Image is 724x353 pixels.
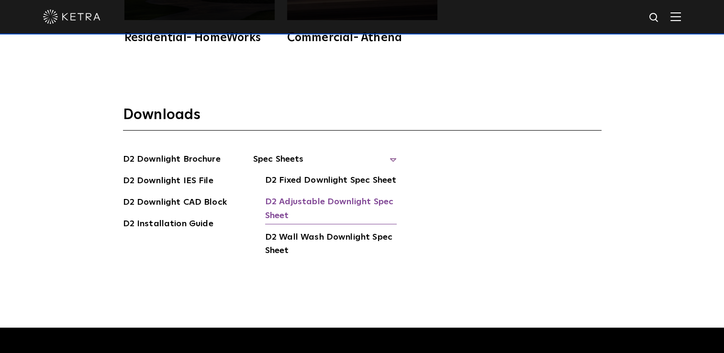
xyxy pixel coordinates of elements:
a: D2 Downlight IES File [123,174,213,189]
a: D2 Wall Wash Downlight Spec Sheet [265,231,397,260]
div: Residential- HomeWorks [124,32,275,44]
h3: Downloads [123,106,601,131]
a: D2 Adjustable Downlight Spec Sheet [265,195,397,224]
a: D2 Downlight Brochure [123,153,221,168]
a: D2 Installation Guide [123,217,213,232]
img: Hamburger%20Nav.svg [670,12,681,21]
div: Commercial- Athena [287,32,437,44]
a: D2 Downlight CAD Block [123,196,227,211]
img: ketra-logo-2019-white [43,10,100,24]
a: D2 Fixed Downlight Spec Sheet [265,174,396,189]
span: Spec Sheets [253,153,397,174]
img: search icon [648,12,660,24]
